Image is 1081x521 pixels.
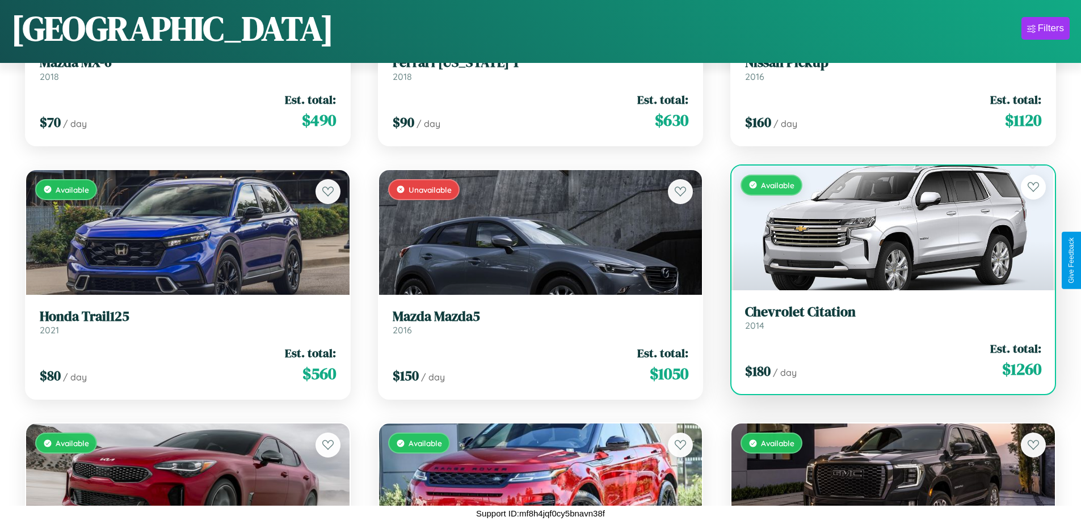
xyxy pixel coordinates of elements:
[421,371,445,383] span: / day
[655,109,688,132] span: $ 630
[1021,17,1070,40] button: Filters
[40,308,336,336] a: Honda Trail1252021
[637,91,688,108] span: Est. total:
[393,308,689,325] h3: Mazda Mazda5
[417,118,440,129] span: / day
[773,367,797,378] span: / day
[637,345,688,361] span: Est. total:
[761,438,794,448] span: Available
[393,71,412,82] span: 2018
[409,185,452,194] span: Unavailable
[40,113,61,132] span: $ 70
[745,362,771,380] span: $ 180
[285,91,336,108] span: Est. total:
[745,71,764,82] span: 2016
[745,320,764,331] span: 2014
[302,362,336,385] span: $ 560
[40,308,336,325] h3: Honda Trail125
[40,54,336,82] a: Mazda MX-62018
[745,304,1041,332] a: Chevrolet Citation2014
[393,366,419,385] span: $ 150
[1067,238,1075,283] div: Give Feedback
[393,324,412,336] span: 2016
[40,324,59,336] span: 2021
[1002,358,1041,380] span: $ 1260
[1005,109,1041,132] span: $ 1120
[761,180,794,190] span: Available
[745,54,1041,71] h3: Nissan Pickup
[650,362,688,385] span: $ 1050
[285,345,336,361] span: Est. total:
[990,340,1041,357] span: Est. total:
[56,438,89,448] span: Available
[773,118,797,129] span: / day
[476,506,605,521] p: Support ID: mf8h4jqf0cy5bnavn38f
[11,5,334,52] h1: [GEOGRAPHIC_DATA]
[745,54,1041,82] a: Nissan Pickup2016
[40,71,59,82] span: 2018
[1038,23,1064,34] div: Filters
[409,438,442,448] span: Available
[745,113,771,132] span: $ 160
[302,109,336,132] span: $ 490
[63,118,87,129] span: / day
[56,185,89,194] span: Available
[393,54,689,71] h3: Ferrari [US_STATE] T
[393,54,689,82] a: Ferrari [US_STATE] T2018
[990,91,1041,108] span: Est. total:
[40,366,61,385] span: $ 80
[40,54,336,71] h3: Mazda MX-6
[393,308,689,336] a: Mazda Mazda52016
[63,371,87,383] span: / day
[745,304,1041,320] h3: Chevrolet Citation
[393,113,414,132] span: $ 90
